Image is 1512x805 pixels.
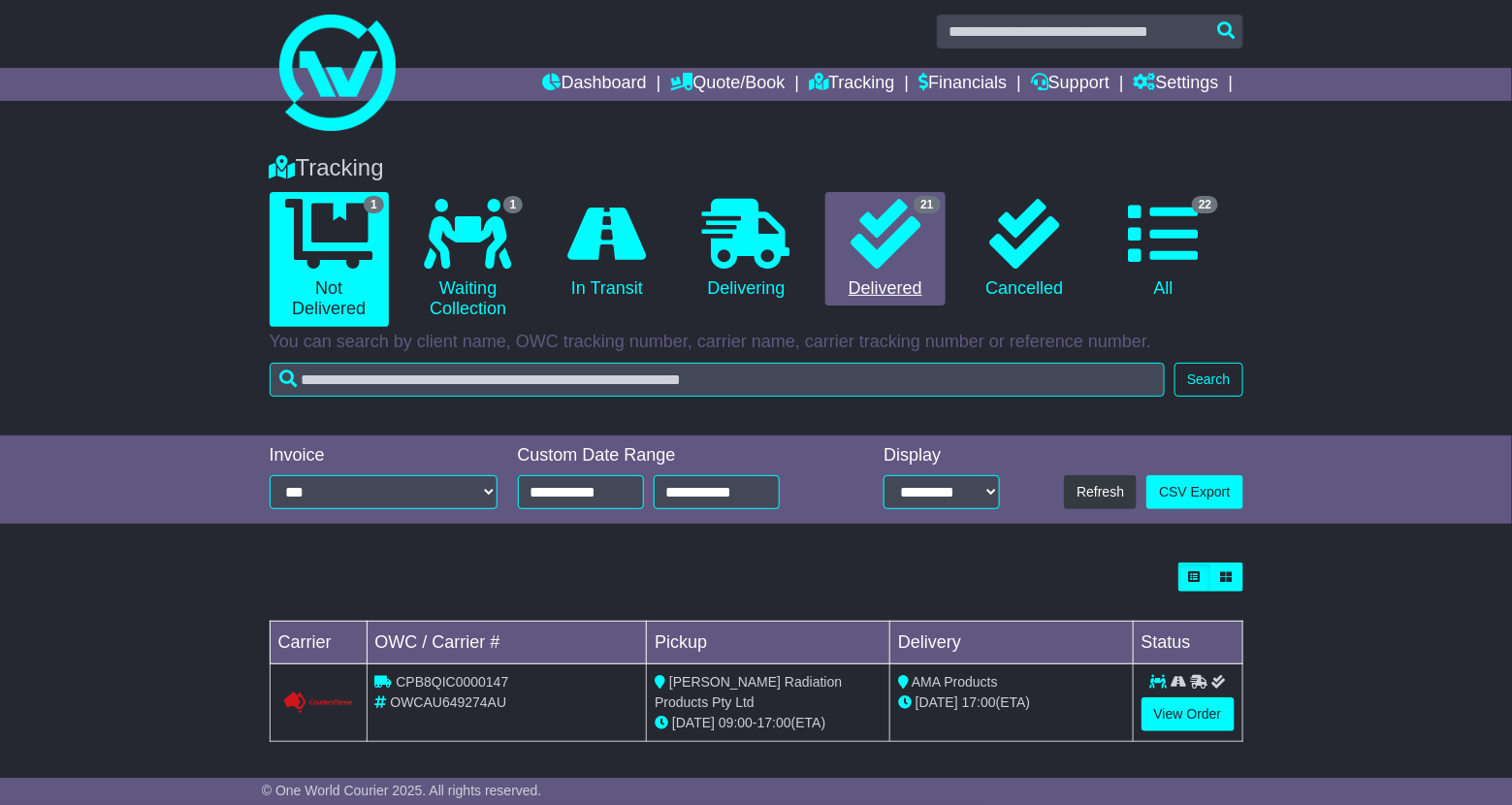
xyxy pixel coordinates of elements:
a: View Order [1142,697,1235,731]
td: Carrier [270,622,367,664]
span: 17:00 [962,694,996,710]
a: Support [1031,68,1110,101]
a: In Transit [547,192,666,306]
div: Custom Date Range [518,445,829,467]
div: Display [884,445,1000,467]
span: [DATE] [672,715,715,730]
td: Pickup [647,622,890,664]
a: Settings [1134,68,1219,101]
img: GetCarrierServiceLogo [282,692,355,715]
a: CSV Export [1146,475,1242,509]
div: (ETA) [898,692,1125,713]
span: AMA Products [912,674,998,690]
p: You can search by client name, OWC tracking number, carrier name, carrier tracking number or refe... [270,332,1243,353]
span: [PERSON_NAME] Radiation Products Pty Ltd [655,674,842,710]
span: 22 [1192,196,1218,213]
span: 1 [503,196,524,213]
td: Delivery [889,622,1133,664]
a: Delivering [687,192,806,306]
span: 1 [364,196,384,213]
span: CPB8QIC0000147 [396,674,508,690]
span: 21 [914,196,940,213]
a: 21 Delivered [825,192,945,306]
a: Dashboard [543,68,647,101]
div: Tracking [260,154,1253,182]
a: Financials [918,68,1007,101]
a: 22 All [1104,192,1223,306]
span: 17:00 [757,715,791,730]
td: Status [1133,622,1242,664]
span: [DATE] [916,694,958,710]
a: Quote/Book [670,68,785,101]
div: - (ETA) [655,713,882,733]
a: 1 Waiting Collection [408,192,528,327]
a: Cancelled [965,192,1084,306]
a: Tracking [809,68,894,101]
div: Invoice [270,445,499,467]
span: © One World Courier 2025. All rights reserved. [262,783,542,798]
span: 09:00 [719,715,753,730]
span: OWCAU649274AU [390,694,506,710]
button: Search [1174,363,1242,397]
a: 1 Not Delivered [270,192,389,327]
button: Refresh [1064,475,1137,509]
td: OWC / Carrier # [367,622,647,664]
